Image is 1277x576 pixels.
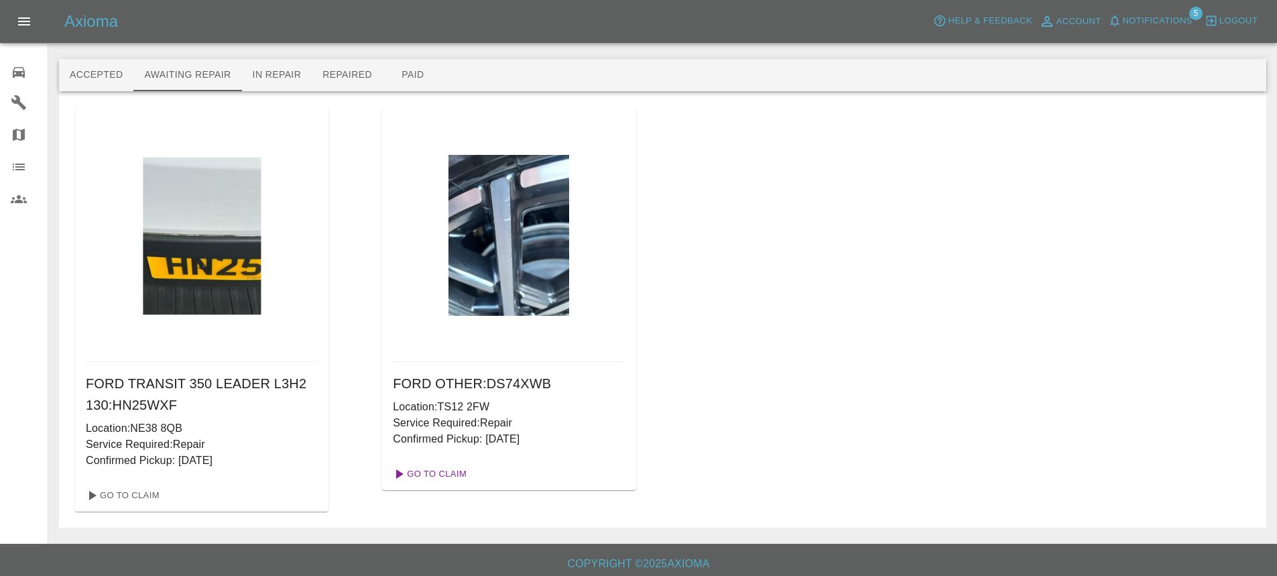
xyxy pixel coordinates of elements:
[1036,11,1105,32] a: Account
[393,415,625,431] p: Service Required: Repair
[8,5,40,38] button: Open drawer
[383,59,443,91] button: Paid
[948,13,1032,29] span: Help & Feedback
[133,59,241,91] button: Awaiting Repair
[393,399,625,415] p: Location: TS12 2FW
[80,485,163,506] a: Go To Claim
[86,420,318,437] p: Location: NE38 8QB
[86,453,318,469] p: Confirmed Pickup: [DATE]
[64,11,118,32] h5: Axioma
[387,463,470,485] a: Go To Claim
[86,437,318,453] p: Service Required: Repair
[1105,11,1196,32] button: Notifications
[242,59,312,91] button: In Repair
[86,373,318,416] h6: FORD TRANSIT 350 LEADER L3H2 130 : HN25WXF
[1056,14,1101,30] span: Account
[312,59,383,91] button: Repaired
[1189,7,1203,20] span: 5
[59,59,133,91] button: Accepted
[1219,13,1258,29] span: Logout
[930,11,1035,32] button: Help & Feedback
[11,555,1266,573] h6: Copyright © 2025 Axioma
[393,431,625,447] p: Confirmed Pickup: [DATE]
[1201,11,1261,32] button: Logout
[1123,13,1193,29] span: Notifications
[393,373,625,394] h6: FORD Other : DS74XWB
